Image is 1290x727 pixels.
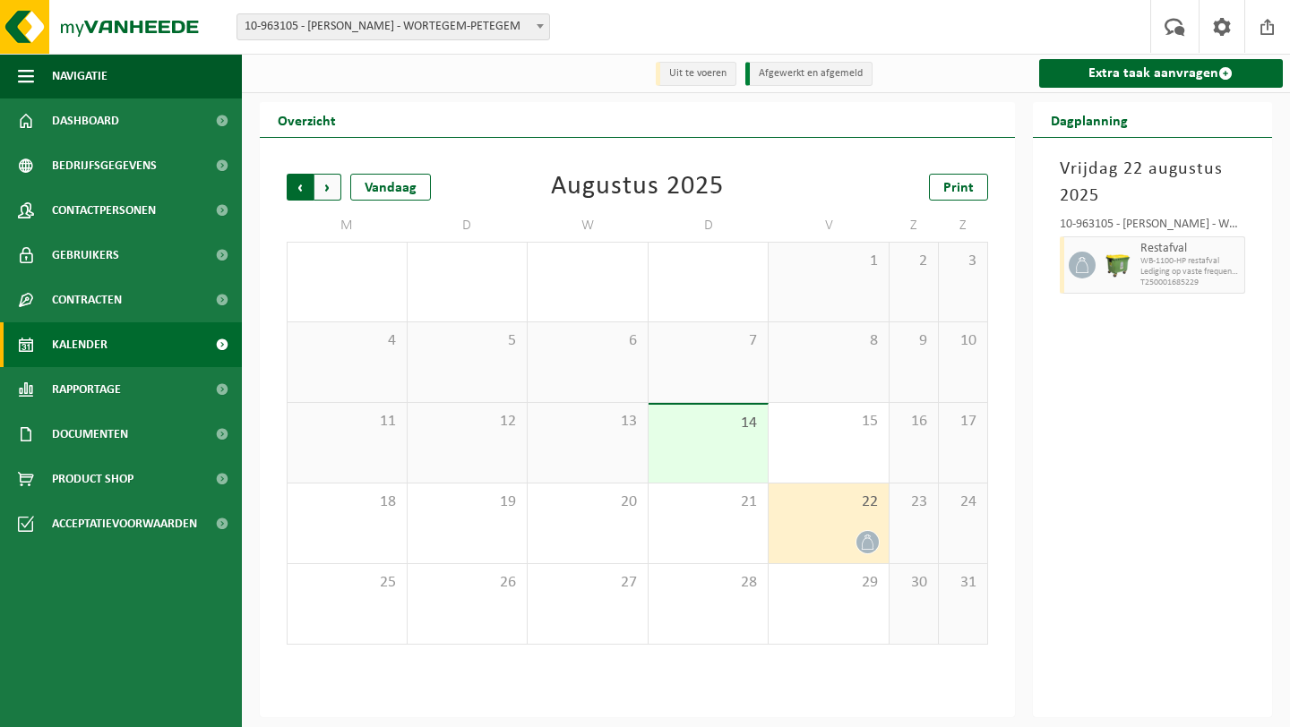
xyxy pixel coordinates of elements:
span: 16 [899,412,929,432]
span: 8 [778,331,880,351]
li: Afgewerkt en afgemeld [745,62,873,86]
span: 30 [899,573,929,593]
div: 10-963105 - [PERSON_NAME] - WORTEGEM-PETEGEM [1060,218,1246,236]
span: Volgende [314,174,341,201]
td: Z [939,210,988,242]
span: 23 [899,492,929,512]
h2: Overzicht [260,102,354,137]
span: 12 [417,412,519,432]
a: Print [929,174,988,201]
span: 5 [417,331,519,351]
td: Z [890,210,939,242]
span: Contactpersonen [52,188,156,233]
span: 31 [948,573,978,593]
span: 29 [778,573,880,593]
span: Restafval [1140,242,1241,256]
span: 13 [537,412,639,432]
span: Documenten [52,412,128,457]
span: 10-963105 - NACHTERGAELE, STIJN - WORTEGEM-PETEGEM [236,13,550,40]
span: 7 [658,331,760,351]
span: Bedrijfsgegevens [52,143,157,188]
span: Print [943,181,974,195]
span: 10 [948,331,978,351]
td: D [649,210,770,242]
span: Dashboard [52,98,119,143]
span: 19 [417,492,519,512]
h3: Vrijdag 22 augustus 2025 [1060,156,1246,210]
span: 28 [658,573,760,593]
span: 21 [658,492,760,512]
span: 20 [537,492,639,512]
span: Contracten [52,278,122,322]
span: Acceptatievoorwaarden [52,501,197,546]
span: WB-1100-HP restafval [1140,256,1241,267]
td: V [769,210,890,242]
td: M [287,210,408,242]
span: 17 [948,412,978,432]
span: 25 [297,573,398,593]
span: T250001685229 [1140,278,1241,288]
span: 3 [948,252,978,271]
span: 26 [417,573,519,593]
span: 6 [537,331,639,351]
span: 24 [948,492,978,512]
span: 27 [537,573,639,593]
span: 2 [899,252,929,271]
span: Kalender [52,322,107,367]
span: 1 [778,252,880,271]
span: Navigatie [52,54,107,98]
span: 9 [899,331,929,351]
span: 22 [778,492,880,512]
span: Rapportage [52,367,121,412]
span: 10-963105 - NACHTERGAELE, STIJN - WORTEGEM-PETEGEM [237,14,549,39]
div: Vandaag [350,174,431,201]
span: 4 [297,331,398,351]
a: Extra taak aanvragen [1039,59,1284,88]
span: 18 [297,492,398,512]
div: Augustus 2025 [551,174,724,201]
span: Gebruikers [52,233,119,278]
span: 14 [658,414,760,433]
span: 15 [778,412,880,432]
h2: Dagplanning [1033,102,1146,137]
span: Product Shop [52,457,133,501]
li: Uit te voeren [656,62,736,86]
td: W [528,210,649,242]
img: WB-1100-HPE-GN-50 [1105,252,1131,278]
span: Vorige [287,174,314,201]
span: Lediging op vaste frequentie [1140,267,1241,278]
td: D [408,210,529,242]
span: 11 [297,412,398,432]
